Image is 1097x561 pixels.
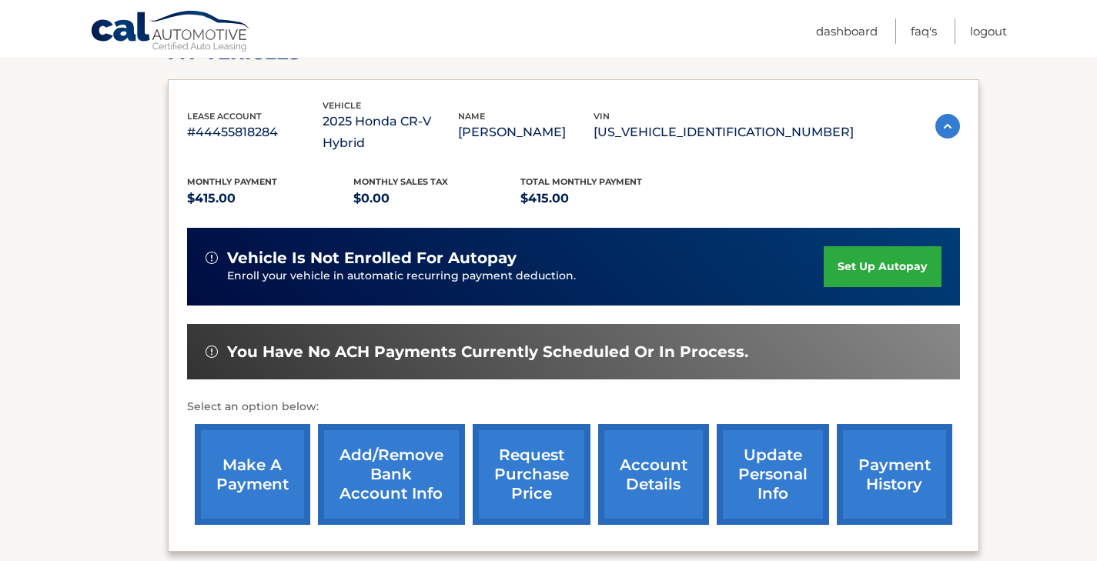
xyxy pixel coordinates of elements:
p: Select an option below: [187,398,960,416]
a: account details [598,424,709,525]
a: FAQ's [911,18,937,44]
span: Total Monthly Payment [520,176,642,187]
p: Enroll your vehicle in automatic recurring payment deduction. [227,268,824,285]
a: Cal Automotive [90,10,252,55]
p: 2025 Honda CR-V Hybrid [323,111,458,154]
span: You have no ACH payments currently scheduled or in process. [227,342,748,362]
img: alert-white.svg [206,346,218,358]
span: vehicle [323,100,361,111]
p: $415.00 [520,188,687,209]
p: $0.00 [353,188,520,209]
a: Dashboard [816,18,878,44]
span: Monthly Payment [187,176,277,187]
a: set up autopay [824,246,941,287]
img: accordion-active.svg [935,114,960,139]
a: Logout [970,18,1007,44]
p: [PERSON_NAME] [458,122,594,143]
p: $415.00 [187,188,354,209]
span: vehicle is not enrolled for autopay [227,249,517,268]
img: alert-white.svg [206,252,218,264]
span: vin [594,111,610,122]
a: update personal info [717,424,829,525]
p: #44455818284 [187,122,323,143]
p: [US_VEHICLE_IDENTIFICATION_NUMBER] [594,122,854,143]
a: Add/Remove bank account info [318,424,465,525]
span: lease account [187,111,262,122]
span: name [458,111,485,122]
span: Monthly sales Tax [353,176,448,187]
a: request purchase price [473,424,590,525]
a: make a payment [195,424,310,525]
a: payment history [837,424,952,525]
